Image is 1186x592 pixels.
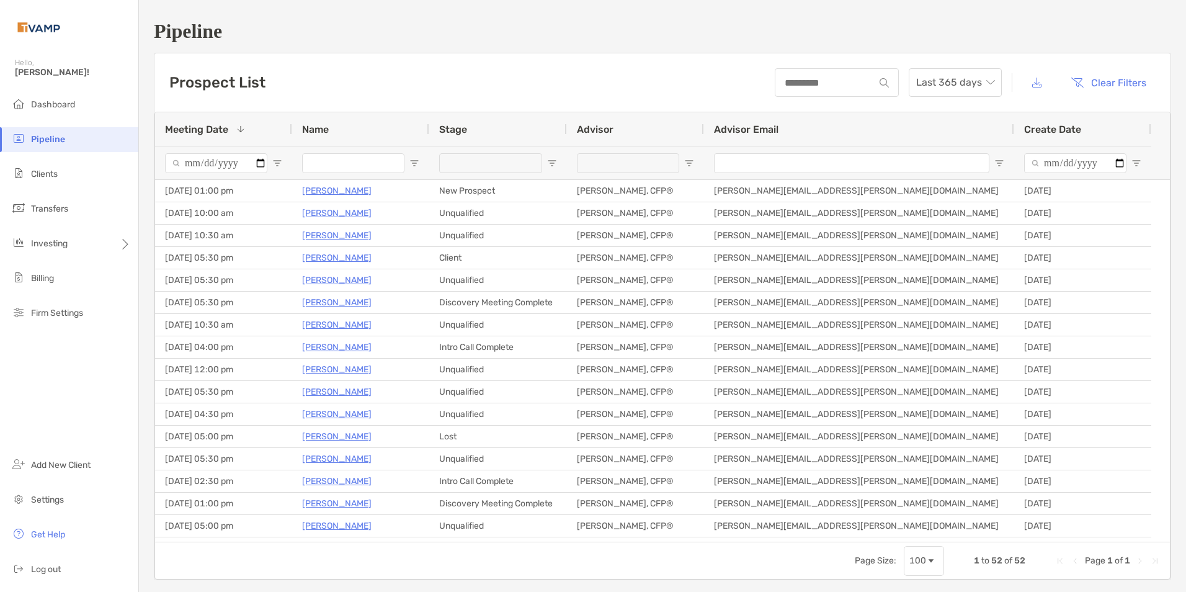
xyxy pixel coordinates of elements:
[302,429,372,444] a: [PERSON_NAME]
[1014,555,1025,566] span: 52
[155,202,292,224] div: [DATE] 10:00 am
[429,269,567,291] div: Unqualified
[1125,555,1130,566] span: 1
[302,496,372,511] a: [PERSON_NAME]
[15,67,131,78] span: [PERSON_NAME]!
[155,247,292,269] div: [DATE] 05:30 pm
[11,200,26,215] img: transfers icon
[1014,225,1151,246] div: [DATE]
[11,526,26,541] img: get-help icon
[429,426,567,447] div: Lost
[704,269,1014,291] div: [PERSON_NAME][EMAIL_ADDRESS][PERSON_NAME][DOMAIN_NAME]
[155,515,292,537] div: [DATE] 05:00 pm
[155,470,292,492] div: [DATE] 02:30 pm
[1014,247,1151,269] div: [DATE]
[429,247,567,269] div: Client
[567,336,704,358] div: [PERSON_NAME], CFP®
[567,403,704,425] div: [PERSON_NAME], CFP®
[31,169,58,179] span: Clients
[704,537,1014,559] div: [PERSON_NAME][EMAIL_ADDRESS][PERSON_NAME][DOMAIN_NAME]
[429,202,567,224] div: Unqualified
[1014,515,1151,537] div: [DATE]
[1014,537,1151,559] div: [DATE]
[704,381,1014,403] div: [PERSON_NAME][EMAIL_ADDRESS][PERSON_NAME][DOMAIN_NAME]
[11,305,26,320] img: firm-settings icon
[302,384,372,400] a: [PERSON_NAME]
[169,74,265,91] h3: Prospect List
[31,495,64,505] span: Settings
[439,123,467,135] span: Stage
[31,238,68,249] span: Investing
[429,537,567,559] div: Lost
[302,362,372,377] a: [PERSON_NAME]
[704,314,1014,336] div: [PERSON_NAME][EMAIL_ADDRESS][PERSON_NAME][DOMAIN_NAME]
[1014,314,1151,336] div: [DATE]
[302,339,372,355] a: [PERSON_NAME]
[165,153,267,173] input: Meeting Date Filter Input
[1014,381,1151,403] div: [DATE]
[302,228,372,243] a: [PERSON_NAME]
[704,403,1014,425] div: [PERSON_NAME][EMAIL_ADDRESS][PERSON_NAME][DOMAIN_NAME]
[429,314,567,336] div: Unqualified
[429,403,567,425] div: Unqualified
[714,153,989,173] input: Advisor Email Filter Input
[567,381,704,403] div: [PERSON_NAME], CFP®
[31,564,61,575] span: Log out
[31,204,68,214] span: Transfers
[1014,269,1151,291] div: [DATE]
[31,99,75,110] span: Dashboard
[974,555,979,566] span: 1
[704,180,1014,202] div: [PERSON_NAME][EMAIL_ADDRESS][PERSON_NAME][DOMAIN_NAME]
[567,537,704,559] div: [PERSON_NAME], CFP®
[429,381,567,403] div: Unqualified
[155,269,292,291] div: [DATE] 05:30 pm
[31,134,65,145] span: Pipeline
[567,493,704,514] div: [PERSON_NAME], CFP®
[916,69,994,96] span: Last 365 days
[409,158,419,168] button: Open Filter Menu
[155,403,292,425] div: [DATE] 04:30 pm
[1055,556,1065,566] div: First Page
[704,225,1014,246] div: [PERSON_NAME][EMAIL_ADDRESS][PERSON_NAME][DOMAIN_NAME]
[567,269,704,291] div: [PERSON_NAME], CFP®
[31,460,91,470] span: Add New Client
[904,546,944,576] div: Page Size
[1135,556,1145,566] div: Next Page
[302,250,372,266] a: [PERSON_NAME]
[429,292,567,313] div: Discovery Meeting Complete
[577,123,613,135] span: Advisor
[302,205,372,221] a: [PERSON_NAME]
[31,308,83,318] span: Firm Settings
[11,270,26,285] img: billing icon
[1024,123,1081,135] span: Create Date
[1070,556,1080,566] div: Previous Page
[567,225,704,246] div: [PERSON_NAME], CFP®
[302,540,372,556] a: [PERSON_NAME]
[155,225,292,246] div: [DATE] 10:30 am
[704,359,1014,380] div: [PERSON_NAME][EMAIL_ADDRESS][PERSON_NAME][DOMAIN_NAME]
[567,515,704,537] div: [PERSON_NAME], CFP®
[302,451,372,467] a: [PERSON_NAME]
[302,406,372,422] a: [PERSON_NAME]
[909,555,926,566] div: 100
[302,272,372,288] a: [PERSON_NAME]
[704,470,1014,492] div: [PERSON_NAME][EMAIL_ADDRESS][PERSON_NAME][DOMAIN_NAME]
[704,426,1014,447] div: [PERSON_NAME][EMAIL_ADDRESS][PERSON_NAME][DOMAIN_NAME]
[1014,448,1151,470] div: [DATE]
[302,317,372,333] a: [PERSON_NAME]
[302,295,372,310] a: [PERSON_NAME]
[155,493,292,514] div: [DATE] 01:00 pm
[154,20,1171,43] h1: Pipeline
[11,96,26,111] img: dashboard icon
[714,123,778,135] span: Advisor Email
